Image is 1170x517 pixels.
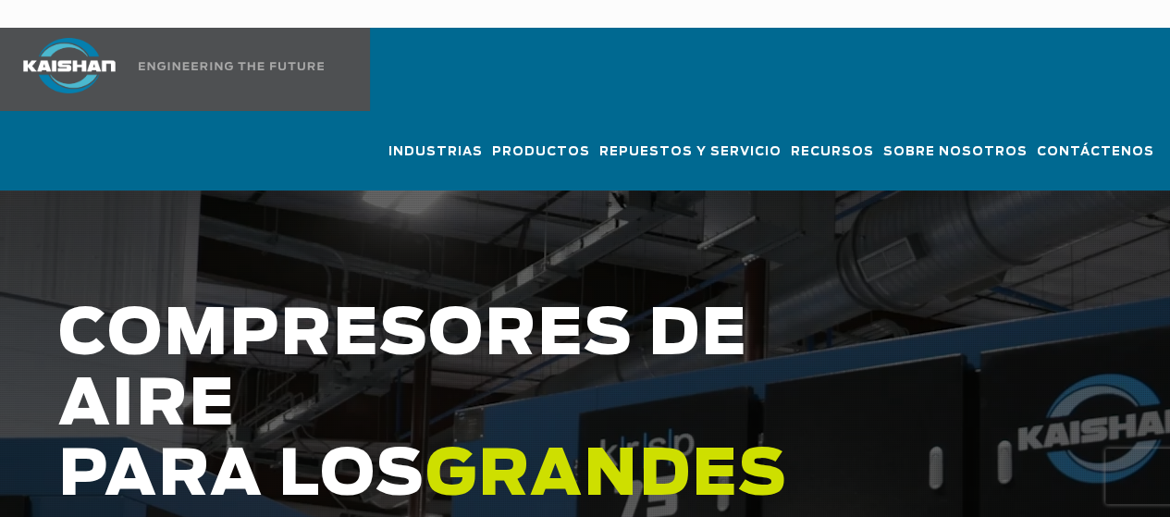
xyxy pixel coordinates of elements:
[58,445,425,508] font: PARA LOS
[492,146,590,158] font: Productos
[58,304,748,437] font: COMPRESORES DE AIRE
[599,146,782,158] font: Repuestos y servicio
[791,128,874,191] a: Recursos
[1037,146,1154,158] font: Contáctenos
[1037,128,1154,191] a: Contáctenos
[791,146,874,158] font: Recursos
[599,128,782,191] a: Repuestos y servicio
[492,128,590,191] a: Productos
[883,146,1028,158] font: Sobre nosotros
[139,62,324,70] img: Ingeniería del futuro
[388,146,483,158] font: Industrias
[883,128,1028,191] a: Sobre nosotros
[388,128,483,191] a: Industrias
